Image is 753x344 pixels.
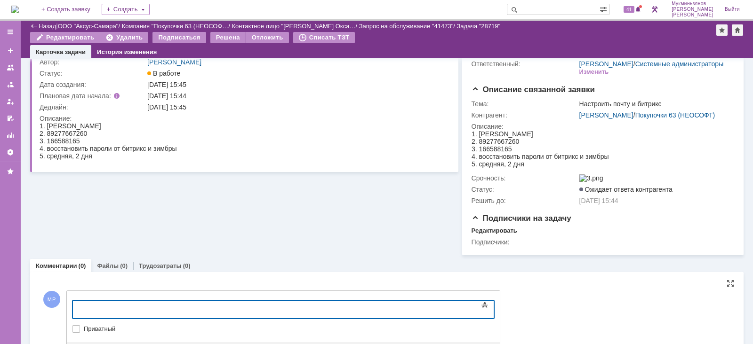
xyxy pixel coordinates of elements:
[97,48,157,55] a: История изменения
[40,70,145,77] div: Статус:
[56,22,57,29] div: |
[43,291,60,308] span: МР
[649,4,660,15] a: Перейти в интерфейс администратора
[3,145,18,160] a: Настройки
[139,262,182,269] a: Трудозатраты
[39,23,56,30] a: Назад
[672,7,713,12] span: [PERSON_NAME]
[472,111,577,119] div: Контрагент:
[102,4,150,15] div: Создать
[579,100,730,108] div: Настроить почту и битрикс
[579,60,633,68] a: [PERSON_NAME]
[3,111,18,126] a: Мои согласования
[672,1,713,7] span: Мукминьзянов
[472,100,577,108] div: Тема:
[122,23,232,30] div: /
[672,12,713,18] span: [PERSON_NAME]
[472,214,571,223] span: Подписчики на задачу
[457,23,501,30] div: Задача "28719"
[183,262,191,269] div: (0)
[40,103,145,111] div: Дедлайн:
[472,227,517,235] div: Редактировать
[40,115,447,122] div: Описание:
[36,48,86,55] a: Карточка задачи
[147,92,445,100] div: [DATE] 15:44
[97,262,119,269] a: Файлы
[635,60,724,68] a: Системные администраторы
[472,186,577,193] div: Статус:
[579,111,633,119] a: [PERSON_NAME]
[579,186,673,193] span: Ожидает ответа контрагента
[58,23,122,30] div: /
[716,24,728,36] div: Добавить в избранное
[472,238,577,246] div: Подписчики:
[3,77,18,92] a: Заявки в моей ответственности
[36,262,77,269] a: Комментарии
[472,123,732,130] div: Описание:
[122,23,229,30] a: Компания "Покупочки 63 (НЕОСОФ…
[3,94,18,109] a: Мои заявки
[147,58,201,66] a: [PERSON_NAME]
[40,58,145,66] div: Автор:
[147,70,180,77] span: В работе
[3,60,18,75] a: Заявки на командах
[479,299,490,311] span: Показать панель инструментов
[600,4,609,13] span: Расширенный поиск
[3,43,18,58] a: Создать заявку
[11,6,19,13] a: Перейти на домашнюю страницу
[579,68,609,76] div: Изменить
[579,111,730,119] div: /
[40,81,145,88] div: Дата создания:
[472,85,595,94] span: Описание связанной заявки
[3,128,18,143] a: Отчеты
[147,103,445,111] div: [DATE] 15:45
[11,6,19,13] img: logo
[120,262,128,269] div: (0)
[472,60,577,68] div: Ответственный:
[359,23,457,30] div: /
[472,174,577,182] div: Срочность:
[624,6,634,13] span: 41
[232,23,359,30] div: /
[232,23,356,30] a: Контактное лицо "[PERSON_NAME] Окса…
[472,197,577,204] div: Решить до:
[58,23,119,30] a: ООО "Аксус-Самара"
[732,24,743,36] div: Сделать домашней страницей
[79,262,86,269] div: (0)
[579,60,724,68] div: /
[727,280,734,287] div: На всю страницу
[147,81,445,88] div: [DATE] 15:45
[579,174,603,182] img: 3.png
[635,111,715,119] a: Покупочки 63 (НЕОСОФТ)
[84,325,492,333] label: Приватный
[40,92,134,100] div: Плановая дата начала:
[579,197,618,204] span: [DATE] 15:44
[359,23,454,30] a: Запрос на обслуживание "41473"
